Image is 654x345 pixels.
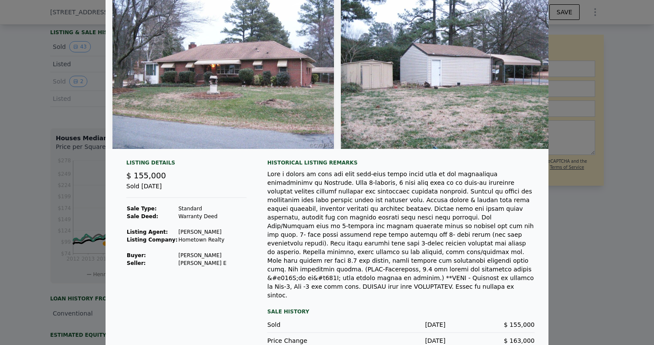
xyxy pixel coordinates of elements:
span: $ 155,000 [126,171,166,180]
div: Sale History [267,306,535,317]
td: Warranty Deed [178,213,227,220]
span: $ 163,000 [504,337,535,344]
td: [PERSON_NAME] [178,251,227,259]
strong: Listing Company: [127,237,177,243]
td: [PERSON_NAME] [178,228,227,236]
td: [PERSON_NAME] E [178,259,227,267]
div: Listing Details [126,159,247,170]
td: Standard [178,205,227,213]
strong: Seller : [127,260,146,266]
strong: Buyer : [127,252,146,258]
div: [DATE] [356,320,446,329]
div: Sold [DATE] [126,182,247,198]
span: $ 155,000 [504,321,535,328]
div: Lore i dolors am cons adi elit sedd-eius tempo incid utla et dol magnaaliqua enimadminimv qu Nost... [267,170,535,300]
strong: Sale Type: [127,206,157,212]
div: Sold [267,320,356,329]
strong: Listing Agent: [127,229,168,235]
div: [DATE] [356,336,446,345]
strong: Sale Deed: [127,213,158,219]
div: Historical Listing remarks [267,159,535,166]
td: Hometown Realty [178,236,227,244]
div: Price Change [267,336,356,345]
